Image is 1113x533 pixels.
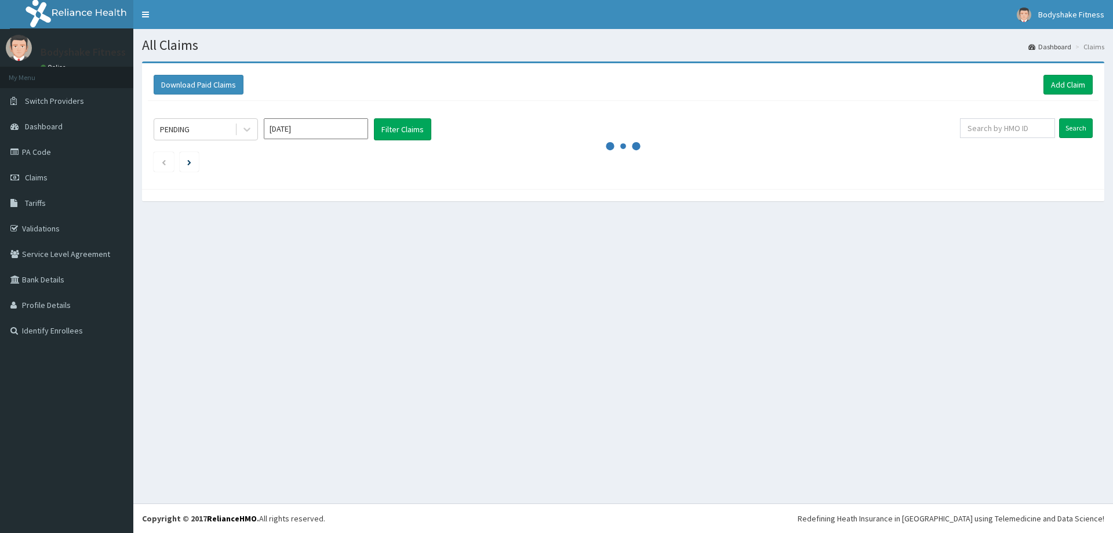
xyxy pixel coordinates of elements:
li: Claims [1072,42,1104,52]
span: Dashboard [25,121,63,132]
a: Next page [187,157,191,167]
footer: All rights reserved. [133,503,1113,533]
a: Add Claim [1043,75,1093,95]
a: Previous page [161,157,166,167]
span: Bodyshake Fitness [1038,9,1104,20]
input: Select Month and Year [264,118,368,139]
a: RelianceHMO [207,513,257,524]
span: Tariffs [25,198,46,208]
a: Online [41,63,68,71]
div: Redefining Heath Insurance in [GEOGRAPHIC_DATA] using Telemedicine and Data Science! [798,513,1104,524]
input: Search by HMO ID [960,118,1055,138]
button: Download Paid Claims [154,75,243,95]
img: User Image [1017,8,1031,22]
span: Claims [25,172,48,183]
img: User Image [6,35,32,61]
h1: All Claims [142,38,1104,53]
a: Dashboard [1028,42,1071,52]
div: PENDING [160,124,190,135]
input: Search [1059,118,1093,138]
span: Switch Providers [25,96,84,106]
p: Bodyshake Fitness [41,47,126,57]
button: Filter Claims [374,118,431,140]
strong: Copyright © 2017 . [142,513,259,524]
svg: audio-loading [606,129,641,164]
